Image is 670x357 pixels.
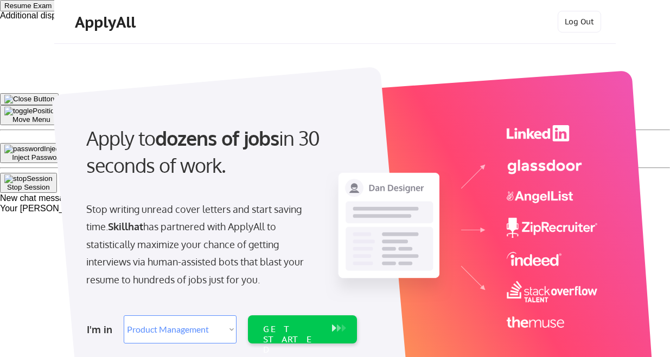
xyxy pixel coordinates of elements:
button: Log Out [558,11,601,33]
div: ApplyAll [75,13,139,31]
div: Apply to in 30 seconds of work. [86,125,353,179]
div: Stop writing unread cover letters and start saving time. has partnered with ApplyAll to statistic... [86,200,309,288]
strong: dozens of jobs [155,126,279,150]
strong: Skillhat [108,220,143,232]
div: I'm in [87,321,117,338]
div: GET STARTED [263,324,321,355]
